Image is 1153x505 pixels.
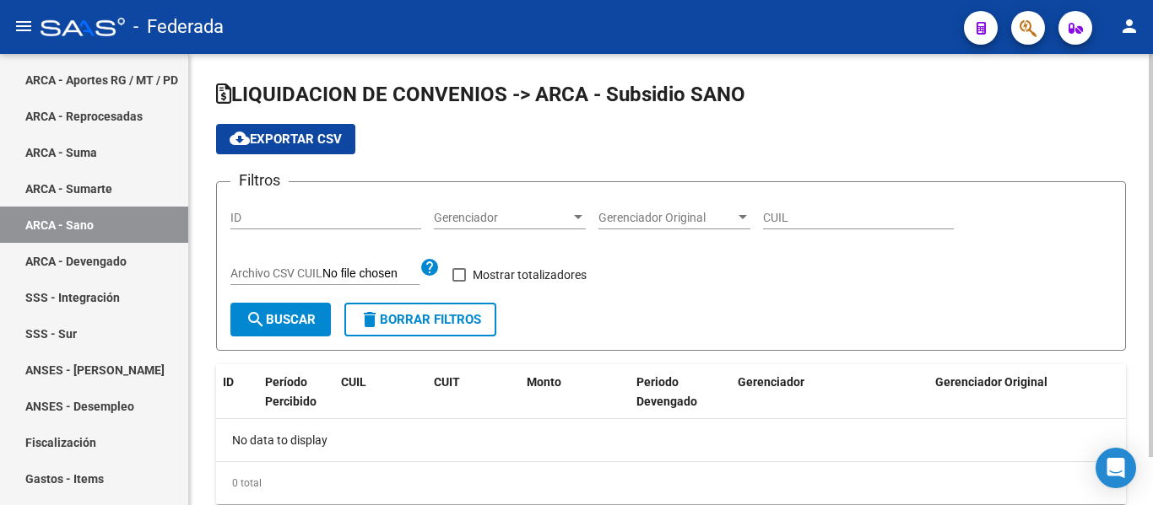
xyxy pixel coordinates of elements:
span: CUIT [434,375,460,389]
span: ID [223,375,234,389]
span: Mostrar totalizadores [473,265,587,285]
datatable-header-cell: CUIT [427,364,520,420]
mat-icon: search [246,309,266,330]
button: Exportar CSV [216,124,355,154]
mat-icon: person [1119,16,1139,36]
div: No data to display [216,419,1126,461]
span: LIQUIDACION DE CONVENIOS -> ARCA - Subsidio SANO [216,83,745,106]
datatable-header-cell: Periodo Devengado [630,364,731,420]
span: - Federada [133,8,224,46]
span: Gerenciador Original [935,375,1047,389]
span: Archivo CSV CUIL [230,266,322,280]
span: Periodo Devengado [636,375,697,408]
span: CUIL [341,375,366,389]
span: Período Percibido [265,375,317,408]
mat-icon: help [420,257,440,277]
button: Buscar [230,303,331,336]
datatable-header-cell: CUIL [334,364,427,420]
span: Gerenciador [738,375,804,389]
input: Archivo CSV CUIL [322,266,420,282]
mat-icon: cloud_download [230,128,250,148]
datatable-header-cell: ID [216,364,258,420]
button: Borrar Filtros [344,303,496,336]
datatable-header-cell: Gerenciador [731,364,928,420]
mat-icon: menu [14,16,34,36]
span: Borrar Filtros [360,312,481,327]
div: 0 total [216,462,1126,504]
h3: Filtros [230,169,289,192]
span: Exportar CSV [230,132,342,147]
datatable-header-cell: Monto [520,364,630,420]
div: Open Intercom Messenger [1096,448,1136,488]
span: Buscar [246,312,316,327]
span: Gerenciador Original [598,211,735,225]
span: Gerenciador [434,211,571,225]
datatable-header-cell: Período Percibido [258,364,334,420]
datatable-header-cell: Gerenciador Original [928,364,1126,420]
mat-icon: delete [360,309,380,330]
span: Monto [527,375,561,389]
